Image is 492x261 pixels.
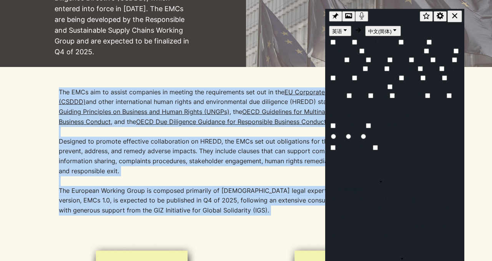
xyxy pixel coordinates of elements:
a: OECD Guidelines for Multinational Enterprises on Responsible Business Conduct [59,108,422,125]
p: The EMCs aim to assist companies in meeting the requirements set out in the and other internation... [59,87,443,176]
p: The European Working Group is composed primarily of [DEMOGRAPHIC_DATA] legal experts from practic... [59,186,443,216]
a: OECD Due Diligence Guidance for Responsible Business Conduct. [136,118,328,125]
